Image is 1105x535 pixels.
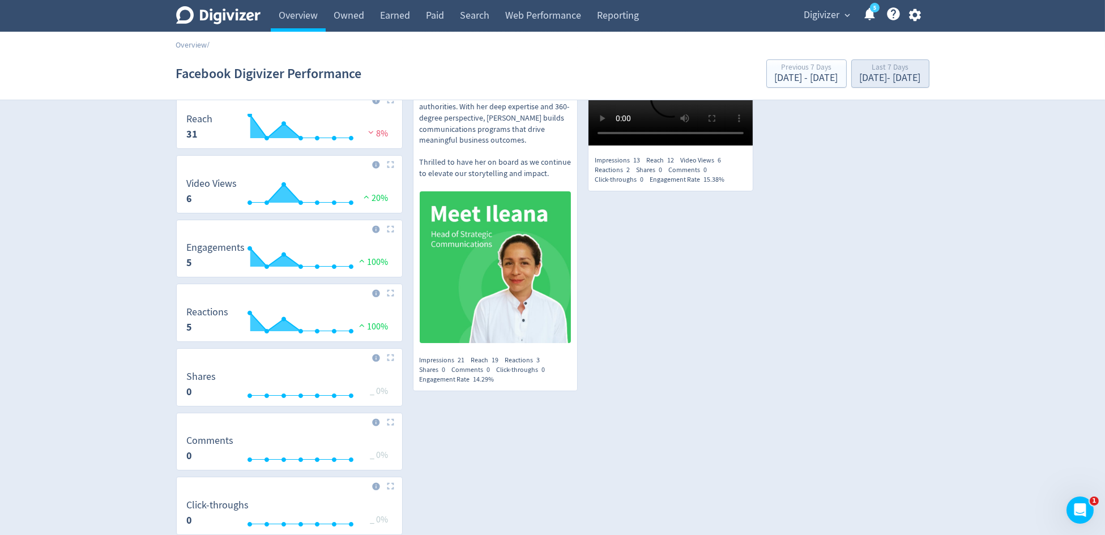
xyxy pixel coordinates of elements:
iframe: Intercom live chat [1066,497,1094,524]
div: Comments [668,165,713,175]
svg: Video Views 6 [181,178,398,208]
strong: 5 [187,256,193,269]
a: 5 [870,3,880,12]
button: Last 7 Days[DATE]- [DATE] [851,59,929,88]
dt: Reactions [187,306,229,319]
img: negative-performance.svg [365,128,377,136]
dt: Click-throughs [187,499,249,512]
span: 0 [640,175,643,184]
button: Digivizer [800,6,854,24]
div: Reactions [505,356,547,365]
span: _ 0% [370,450,389,461]
img: positive-performance.svg [361,192,372,201]
img: Placeholder [387,289,394,297]
dt: Video Views [187,177,237,190]
svg: Reach 31 [181,114,398,144]
div: [DATE] - [DATE] [775,73,838,83]
img: Placeholder [387,161,394,168]
a: Overview [176,40,207,50]
span: 15.38% [703,175,724,184]
div: Previous 7 Days [775,63,838,73]
span: expand_more [843,10,853,20]
span: 8% [365,128,389,139]
div: Shares [420,365,452,375]
div: Reach [646,156,680,165]
img: Placeholder [387,418,394,426]
text: 5 [873,4,876,12]
strong: 5 [187,320,193,334]
div: Click-throughs [497,365,552,375]
span: 0 [487,365,490,374]
div: Click-throughs [595,175,650,185]
div: Reactions [595,165,636,175]
span: 100% [356,256,389,268]
span: 0 [703,165,707,174]
span: / [207,40,210,50]
span: 6 [718,156,721,165]
svg: Shares 0 [181,371,398,401]
strong: 0 [187,513,193,527]
div: Last 7 Days [860,63,921,73]
svg: Engagements 5 [181,242,398,272]
span: 19 [492,356,499,365]
svg: Reactions 5 [181,307,398,337]
div: Impressions [420,356,471,365]
dt: Shares [187,370,216,383]
dt: Engagements [187,241,245,254]
div: Impressions [595,156,646,165]
span: 12 [667,156,674,165]
img: Placeholder [387,482,394,490]
button: Previous 7 Days[DATE] - [DATE] [766,59,847,88]
span: 21 [458,356,465,365]
span: 13 [633,156,640,165]
svg: Comments 0 [181,435,398,465]
div: Engagement Rate [650,175,731,185]
span: _ 0% [370,514,389,525]
svg: Click-throughs 0 [181,500,398,530]
img: positive-performance.svg [356,256,368,265]
span: 2 [626,165,630,174]
div: Shares [636,165,668,175]
dt: Reach [187,113,213,126]
h1: Facebook Digivizer Performance [176,55,362,92]
span: 0 [442,365,446,374]
div: Engagement Rate [420,375,501,384]
img: Placeholder [387,225,394,233]
span: 20% [361,192,389,204]
span: 1 [1090,497,1099,506]
div: Video Views [680,156,727,165]
span: _ 0% [370,386,389,397]
span: 0 [659,165,662,174]
img: positive-performance.svg [356,321,368,329]
span: 14.29% [473,375,494,384]
strong: 0 [187,449,193,463]
span: 3 [537,356,540,365]
div: Reach [471,356,505,365]
span: 0 [542,365,545,374]
img: Placeholder [387,354,394,361]
div: Comments [452,365,497,375]
span: Digivizer [804,6,840,24]
strong: 6 [187,192,193,206]
strong: 31 [187,127,198,141]
div: [DATE] - [DATE] [860,73,921,83]
strong: 0 [187,385,193,399]
span: 100% [356,321,389,332]
dt: Comments [187,434,234,447]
